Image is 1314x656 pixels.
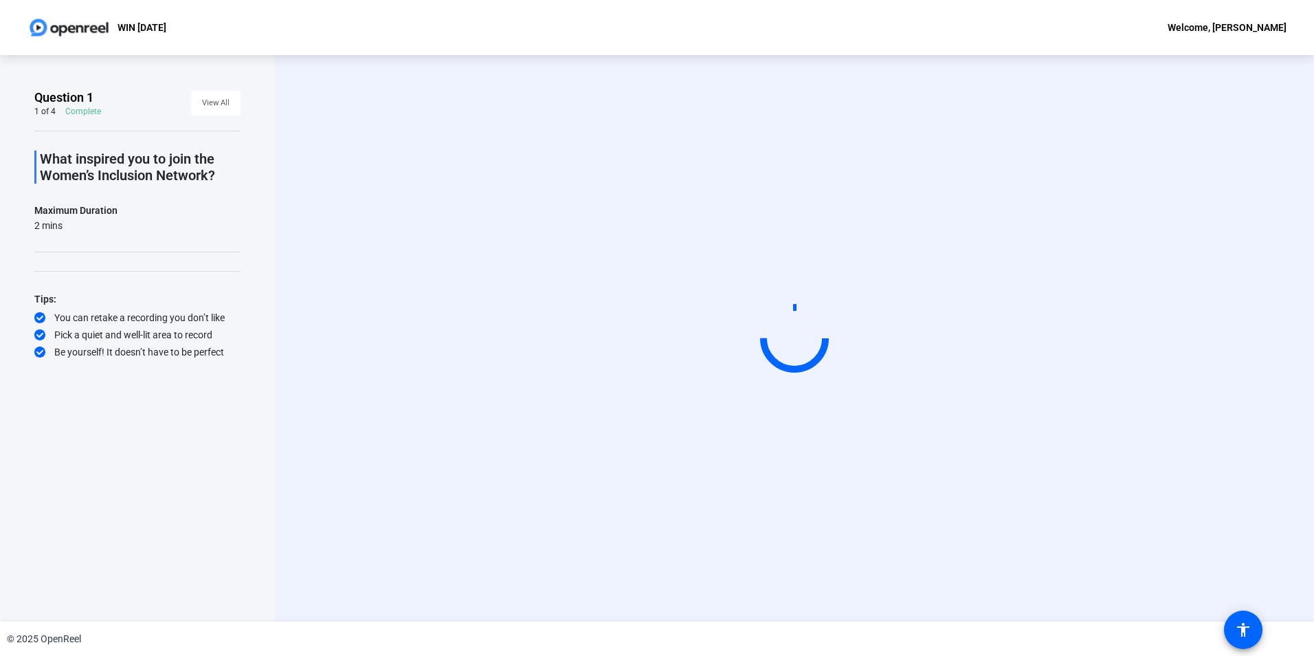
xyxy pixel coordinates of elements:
p: What inspired you to join the Women’s Inclusion Network? [40,151,241,184]
div: Tips: [34,291,241,307]
button: View All [191,91,241,116]
div: Be yourself! It doesn’t have to be perfect [34,345,241,359]
span: View All [202,93,230,113]
div: Complete [65,106,101,117]
div: © 2025 OpenReel [7,632,81,646]
mat-icon: accessibility [1235,622,1251,638]
div: 2 mins [34,219,118,232]
span: Question 1 [34,89,93,106]
div: Welcome, [PERSON_NAME] [1168,19,1287,36]
img: OpenReel logo [27,14,111,41]
div: You can retake a recording you don’t like [34,311,241,325]
p: WIN [DATE] [118,19,166,36]
div: 1 of 4 [34,106,56,117]
div: Pick a quiet and well-lit area to record [34,328,241,342]
div: Maximum Duration [34,202,118,219]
